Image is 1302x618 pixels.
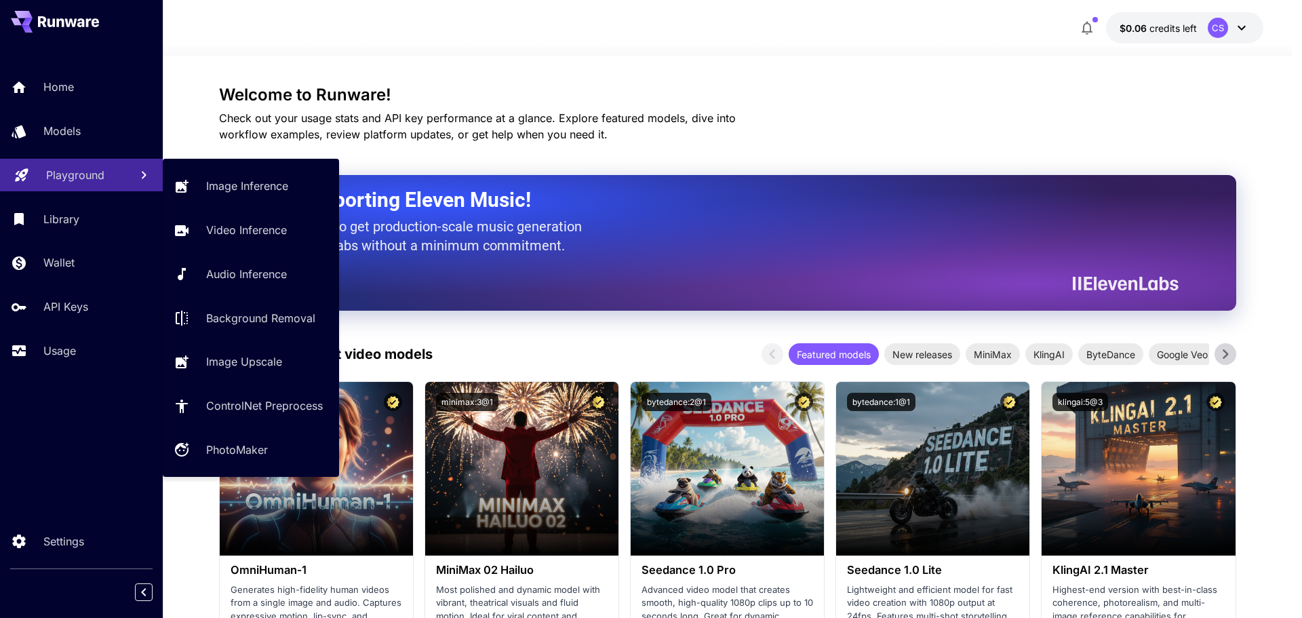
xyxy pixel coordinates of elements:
p: Home [43,79,74,95]
h3: KlingAI 2.1 Master [1052,564,1224,577]
p: Usage [43,343,76,359]
img: alt [631,382,824,556]
img: alt [836,382,1029,556]
button: Certified Model – Vetted for best performance and includes a commercial license. [1000,393,1019,411]
button: Certified Model – Vetted for best performance and includes a commercial license. [795,393,813,411]
p: API Keys [43,298,88,315]
button: klingai:5@3 [1052,393,1108,411]
h3: Welcome to Runware! [219,85,1236,104]
button: bytedance:2@1 [642,393,711,411]
button: bytedance:1@1 [847,393,915,411]
p: Image Upscale [206,353,282,370]
span: Google Veo [1149,347,1216,362]
p: Settings [43,533,84,549]
p: Library [43,211,79,227]
span: KlingAI [1025,347,1073,362]
h3: OmniHuman‑1 [231,564,402,577]
p: The only way to get production-scale music generation from Eleven Labs without a minimum commitment. [253,217,592,255]
p: PhotoMaker [206,442,268,458]
a: Background Removal [163,301,339,334]
div: $0.0606 [1120,21,1197,35]
p: Audio Inference [206,266,287,282]
a: Image Upscale [163,345,339,379]
img: alt [1042,382,1235,556]
a: ControlNet Preprocess [163,389,339,423]
p: Background Removal [206,310,315,326]
span: ByteDance [1078,347,1143,362]
a: Audio Inference [163,258,339,291]
p: Playground [46,167,104,183]
span: New releases [884,347,960,362]
div: CS [1208,18,1228,38]
p: Video Inference [206,222,287,238]
a: PhotoMaker [163,433,339,467]
p: Wallet [43,254,75,271]
h3: Seedance 1.0 Pro [642,564,813,577]
span: Featured models [789,347,879,362]
button: Certified Model – Vetted for best performance and includes a commercial license. [384,393,402,411]
div: Collapse sidebar [145,580,163,604]
a: Image Inference [163,170,339,203]
p: Models [43,123,81,139]
button: Certified Model – Vetted for best performance and includes a commercial license. [589,393,608,411]
span: Check out your usage stats and API key performance at a glance. Explore featured models, dive int... [219,111,736,141]
a: Video Inference [163,214,339,247]
h2: Now Supporting Eleven Music! [253,187,1168,213]
span: credits left [1149,22,1197,34]
span: MiniMax [966,347,1020,362]
button: $0.0606 [1106,12,1263,43]
button: Collapse sidebar [135,583,153,601]
img: alt [425,382,618,556]
button: minimax:3@1 [436,393,498,411]
h3: MiniMax 02 Hailuo [436,564,608,577]
span: $0.06 [1120,22,1149,34]
p: Image Inference [206,178,288,194]
p: ControlNet Preprocess [206,398,323,414]
h3: Seedance 1.0 Lite [847,564,1019,577]
button: Certified Model – Vetted for best performance and includes a commercial license. [1206,393,1225,411]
